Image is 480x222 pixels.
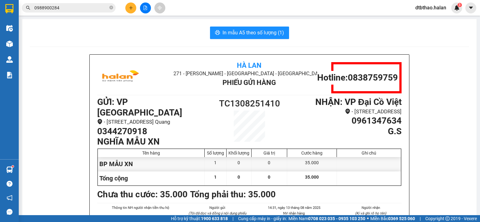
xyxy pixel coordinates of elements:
div: Số lượng [206,150,225,155]
li: NV nhận hàng [263,210,325,216]
span: 0 [268,175,270,180]
span: 35.000 [305,175,319,180]
li: Người gửi [187,205,248,210]
span: ⚪️ [367,217,369,220]
h1: 0344270918 [97,126,211,137]
i: (Tôi đã đọc và đồng ý nội dung phiếu gửi hàng) [188,211,246,221]
span: search [26,6,30,10]
sup: 3 [457,3,462,7]
span: 1 [214,175,217,180]
li: - [STREET_ADDRESS] [287,107,402,116]
li: - [STREET_ADDRESS] Quang [97,118,211,126]
span: printer [215,30,220,36]
span: notification [7,195,12,201]
div: 1 [205,157,227,171]
button: file-add [140,2,151,13]
span: dtbthao.halan [410,4,451,12]
div: Cước hàng [289,150,335,155]
span: environment [97,119,102,124]
li: Người nhận [340,205,402,210]
span: close-circle [109,6,113,9]
strong: 0369 525 060 [388,216,415,221]
span: In mẫu A5 theo số lượng (1) [222,29,284,37]
span: 3 [458,3,461,7]
div: Khối lượng [228,150,250,155]
h1: Hotline: 0838759759 [317,72,398,83]
span: Cung cấp máy in - giấy in: [238,215,287,222]
div: 35.000 [287,157,337,171]
span: caret-down [468,5,474,11]
span: Miền Bắc [370,215,415,222]
strong: 1900 633 818 [201,216,228,221]
img: warehouse-icon [6,25,13,32]
img: warehouse-icon [6,56,13,63]
span: message [7,209,12,215]
div: 0 [252,157,287,171]
img: warehouse-icon [6,41,13,47]
span: copyright [445,216,450,221]
h1: TC1308251410 [211,97,287,111]
span: Miền Nam [288,215,365,222]
h1: NGHĨA MẪU XN [97,136,211,147]
button: printerIn mẫu A5 theo số lượng (1) [210,27,289,39]
button: plus [125,2,136,13]
img: logo.jpg [97,62,144,93]
div: BP MẪU XN [98,157,205,171]
li: 271 - [PERSON_NAME] - [GEOGRAPHIC_DATA] - [GEOGRAPHIC_DATA] [148,70,351,77]
div: Giá trị [253,150,285,155]
span: environment [345,109,350,114]
span: Tổng cộng [99,175,128,182]
span: file-add [143,6,147,10]
h1: G.S [287,126,402,137]
div: Ghi chú [338,150,399,155]
span: aim [157,6,162,10]
div: Tên hàng [99,150,203,155]
img: solution-icon [6,72,13,78]
button: aim [154,2,165,13]
b: Chưa thu cước : 35.000 [97,189,187,200]
b: NHẬN : VP Đại Cồ Việt [315,97,402,107]
div: 0 [227,157,252,171]
img: warehouse-icon [6,166,13,173]
li: Thông tin NH người nhận tiền thu hộ [110,205,172,210]
h1: 0961347634 [287,116,402,126]
span: Hỗ trợ kỹ thuật: [171,215,228,222]
b: Phiếu Gửi Hàng [222,79,276,86]
sup: 1 [12,165,14,167]
button: caret-down [465,2,476,13]
b: GỬI : VP [GEOGRAPHIC_DATA] [97,97,182,118]
b: Hà Lan [237,62,262,69]
span: | [232,215,233,222]
b: Tổng phải thu: 35.000 [190,189,276,200]
strong: 0708 023 035 - 0935 103 250 [308,216,365,221]
i: (Kí và ghi rõ họ tên) [355,211,386,215]
li: 14:31, ngày 13 tháng 08 năm 2025 [263,205,325,210]
span: plus [129,6,133,10]
img: logo-vxr [5,4,13,13]
span: question-circle [7,181,12,187]
span: 0 [237,175,240,180]
img: icon-new-feature [454,5,460,11]
input: Tìm tên, số ĐT hoặc mã đơn [34,4,108,11]
span: close-circle [109,5,113,11]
